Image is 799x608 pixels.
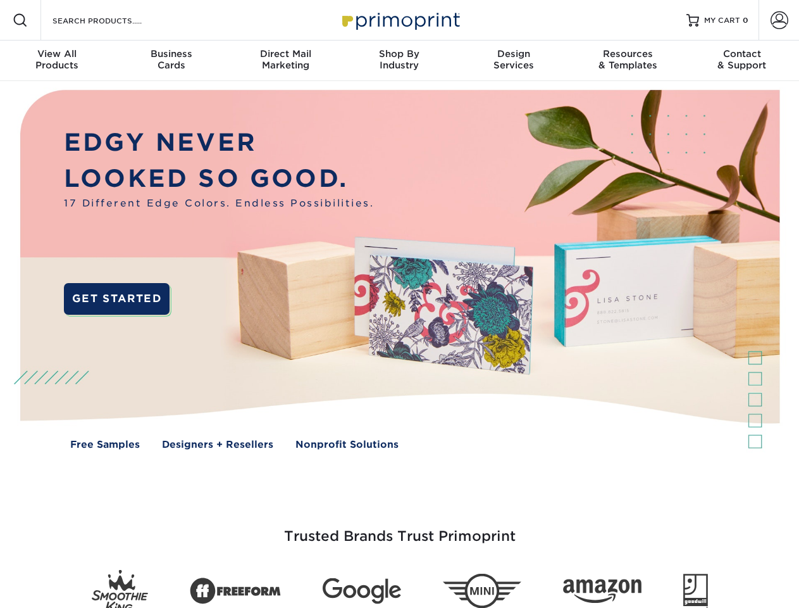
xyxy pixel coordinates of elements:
a: Designers + Resellers [162,438,273,452]
div: & Templates [571,48,684,71]
h3: Trusted Brands Trust Primoprint [30,498,770,560]
p: EDGY NEVER [64,125,374,161]
img: Goodwill [683,574,708,608]
img: Primoprint [337,6,463,34]
span: MY CART [704,15,740,26]
p: LOOKED SO GOOD. [64,161,374,197]
span: 17 Different Edge Colors. Endless Possibilities. [64,196,374,211]
span: 0 [743,16,748,25]
span: Direct Mail [228,48,342,60]
a: GET STARTED [64,283,170,315]
div: Cards [114,48,228,71]
span: Contact [685,48,799,60]
span: Resources [571,48,684,60]
a: BusinessCards [114,41,228,81]
div: Industry [342,48,456,71]
div: Services [457,48,571,71]
img: Google [323,578,401,604]
input: SEARCH PRODUCTS..... [51,13,175,28]
a: Nonprofit Solutions [295,438,399,452]
img: Amazon [563,579,641,604]
div: & Support [685,48,799,71]
a: Contact& Support [685,41,799,81]
div: Marketing [228,48,342,71]
span: Design [457,48,571,60]
a: Shop ByIndustry [342,41,456,81]
span: Business [114,48,228,60]
span: Shop By [342,48,456,60]
a: Resources& Templates [571,41,684,81]
a: Free Samples [70,438,140,452]
a: Direct MailMarketing [228,41,342,81]
a: DesignServices [457,41,571,81]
